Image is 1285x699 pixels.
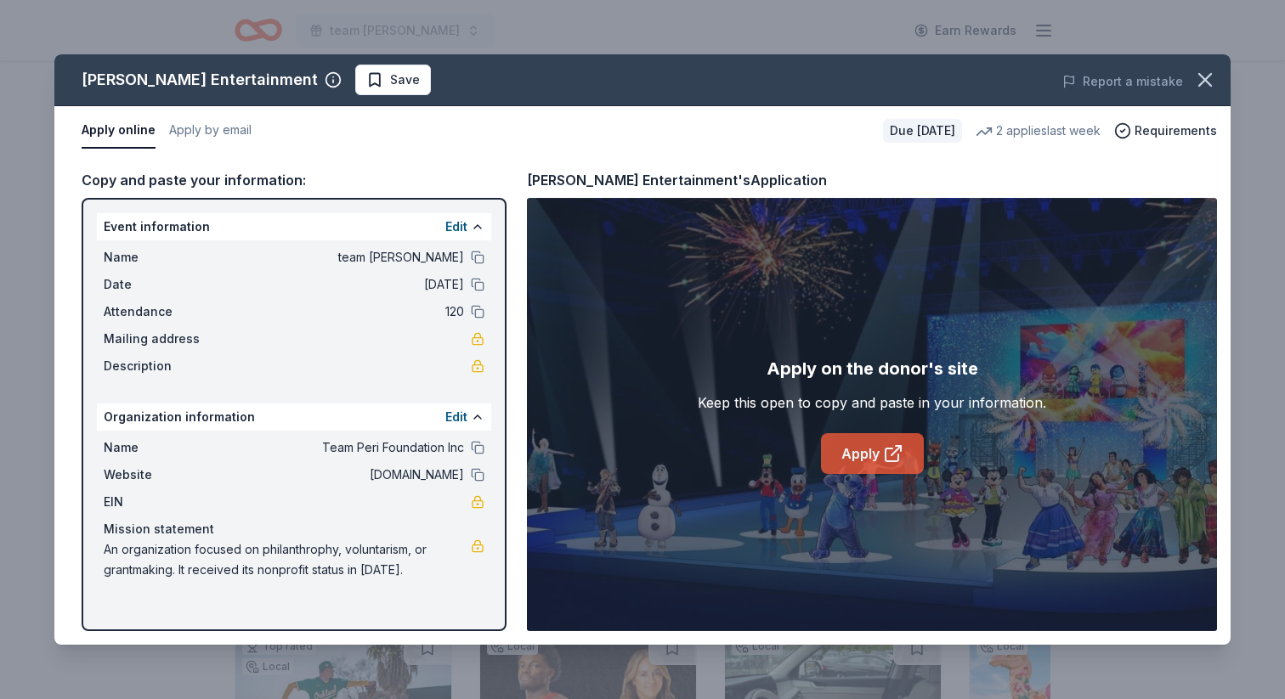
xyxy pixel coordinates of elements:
div: Due [DATE] [883,119,962,143]
button: Requirements [1114,121,1217,141]
button: Apply online [82,113,156,149]
button: Save [355,65,431,95]
button: Edit [445,217,467,237]
div: Keep this open to copy and paste in your information. [698,392,1046,413]
span: Name [104,437,218,458]
span: Requirements [1135,121,1217,141]
div: Mission statement [104,519,484,539]
span: EIN [104,492,218,512]
span: [DOMAIN_NAME] [218,465,464,485]
span: An organization focused on philanthrophy, voluntarism, or grantmaking. It received its nonprofit ... [104,539,471,580]
button: Edit [445,407,467,427]
div: [PERSON_NAME] Entertainment's Application [527,169,827,191]
span: Team Peri Foundation Inc [218,437,464,458]
div: Organization information [97,403,491,431]
span: Save [390,70,420,90]
div: Event information [97,213,491,240]
span: [DATE] [218,274,464,295]
div: 2 applies last week [976,121,1101,141]
span: 120 [218,302,464,322]
button: Apply by email [169,113,252,149]
span: Mailing address [104,329,218,349]
button: Report a mistake [1062,71,1183,92]
span: team [PERSON_NAME] [218,247,464,268]
div: [PERSON_NAME] Entertainment [82,66,318,93]
span: Date [104,274,218,295]
span: Attendance [104,302,218,322]
div: Copy and paste your information: [82,169,507,191]
a: Apply [821,433,924,474]
span: Description [104,356,218,376]
span: Name [104,247,218,268]
div: Apply on the donor's site [767,355,978,382]
span: Website [104,465,218,485]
